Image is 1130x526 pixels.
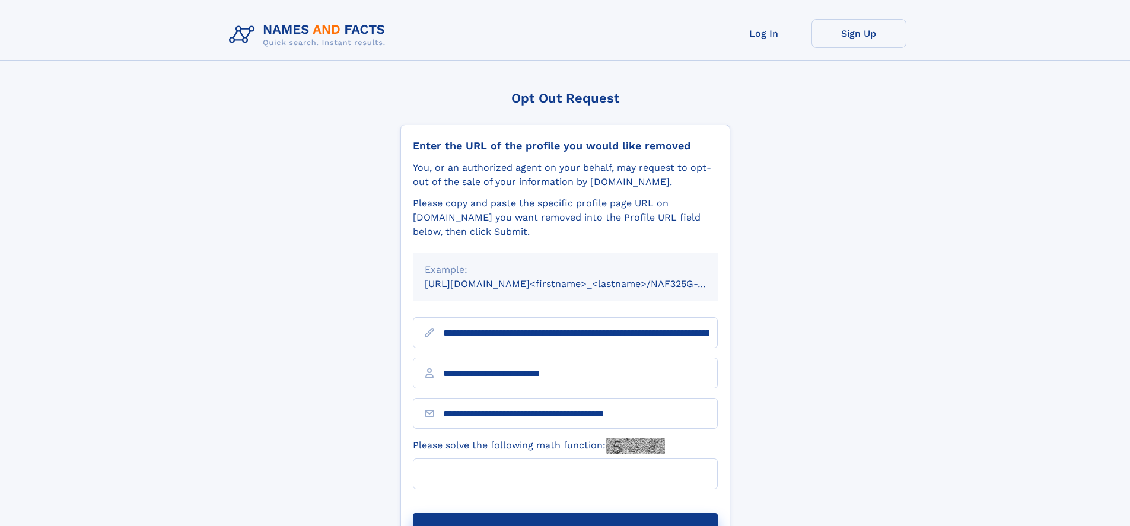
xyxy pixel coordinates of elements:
a: Sign Up [811,19,906,48]
label: Please solve the following math function: [413,438,665,454]
div: Opt Out Request [400,91,730,106]
div: You, or an authorized agent on your behalf, may request to opt-out of the sale of your informatio... [413,161,718,189]
div: Enter the URL of the profile you would like removed [413,139,718,152]
small: [URL][DOMAIN_NAME]<firstname>_<lastname>/NAF325G-xxxxxxxx [425,278,740,289]
div: Please copy and paste the specific profile page URL on [DOMAIN_NAME] you want removed into the Pr... [413,196,718,239]
div: Example: [425,263,706,277]
a: Log In [717,19,811,48]
img: Logo Names and Facts [224,19,395,51]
